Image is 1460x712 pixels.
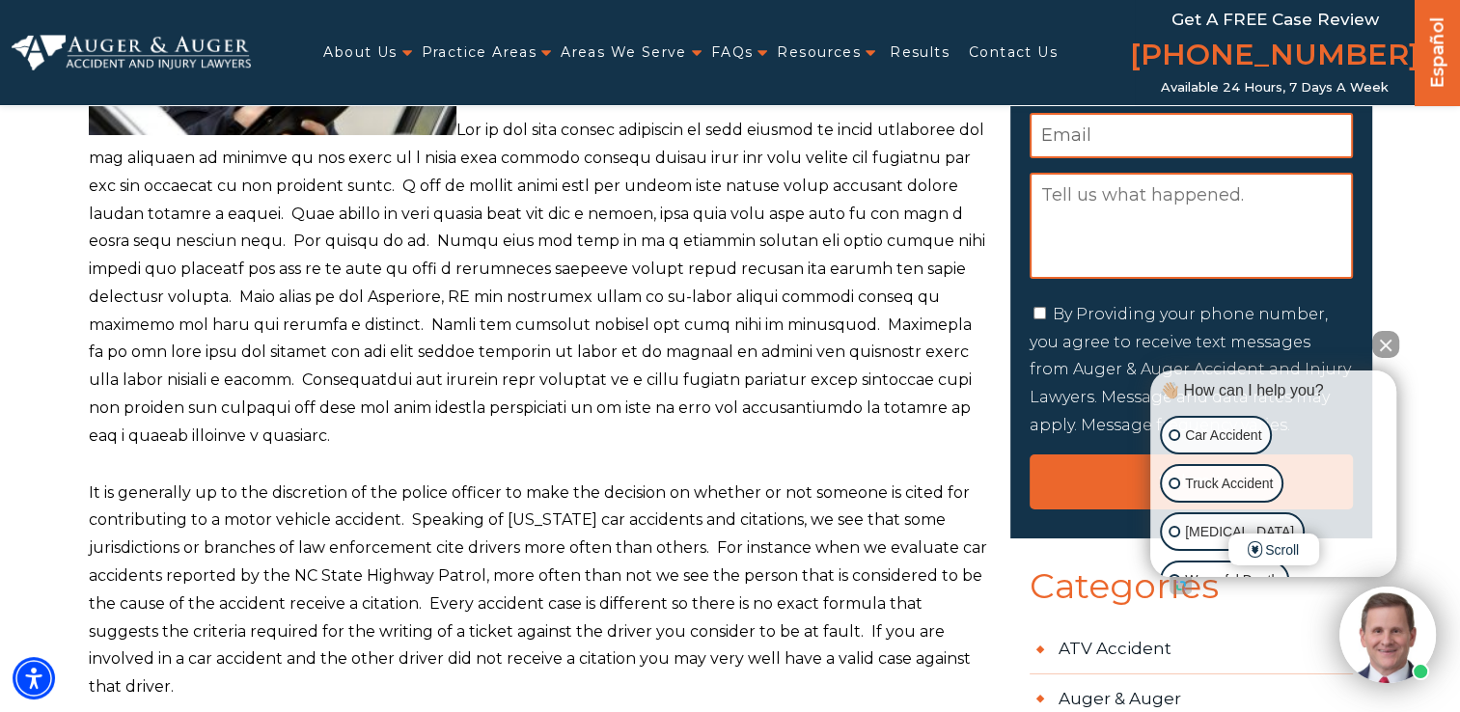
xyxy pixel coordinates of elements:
input: Submit [1030,454,1353,509]
span: Available 24 Hours, 7 Days a Week [1161,80,1389,96]
button: Close Intaker Chat Widget [1372,331,1399,358]
a: ATV Accident [1030,624,1353,674]
a: Practice Areas [422,33,537,72]
img: Intaker widget Avatar [1339,587,1436,683]
div: Accessibility Menu [13,657,55,699]
div: 👋🏼 How can I help you? [1155,380,1391,401]
input: Email [1030,113,1353,158]
span: Get a FREE Case Review [1171,10,1379,29]
span: Categories [1010,567,1372,625]
a: Contact Us [969,33,1058,72]
span: Scroll [1228,534,1319,565]
p: It is generally up to the discretion of the police officer to make the decision on whether or not... [89,479,987,701]
p: Truck Accident [1185,472,1273,496]
a: FAQs [711,33,754,72]
a: About Us [323,33,397,72]
a: Resources [777,33,861,72]
a: Open intaker chat [1170,577,1192,594]
a: [PHONE_NUMBER] [1130,34,1419,80]
p: Wrongful Death [1185,568,1279,592]
p: Car Accident [1185,424,1261,448]
a: Results [890,33,950,72]
p: [MEDICAL_DATA] [1185,520,1294,544]
label: By Providing your phone number, you agree to receive text messages from Auger & Auger Accident an... [1030,305,1351,434]
a: Areas We Serve [561,33,687,72]
img: Auger & Auger Accident and Injury Lawyers Logo [12,35,251,71]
